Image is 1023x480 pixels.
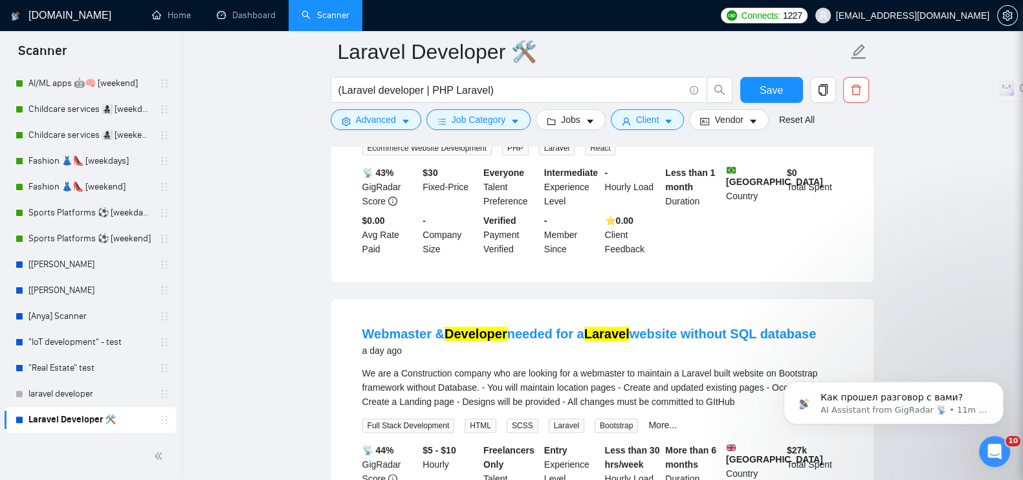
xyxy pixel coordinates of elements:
[28,122,151,148] a: Childcare services 👩‍👧‍👦 [weekend]
[595,419,638,433] span: Bootstrap
[302,10,349,21] a: searchScanner
[714,113,743,127] span: Vendor
[997,10,1018,21] a: setting
[483,445,534,470] b: Freelancers Only
[843,77,869,103] button: delete
[452,113,505,127] span: Job Category
[159,311,170,322] span: holder
[331,109,421,130] button: settingAdvancedcaret-down
[727,443,736,452] img: 🇬🇧
[585,141,615,155] span: React
[159,234,170,244] span: holder
[10,265,248,355] div: Iryna says…
[749,116,758,126] span: caret-down
[63,5,201,25] h1: AI Assistant from GigRadar 📡
[423,445,456,455] b: $5 - $10
[159,182,170,192] span: holder
[203,9,227,34] button: Home
[28,381,151,407] a: laravel developer
[362,366,842,409] div: We are a Construction company who are looking for a webmaster to maintain a Laravel built website...
[63,25,161,38] p: The team can also help
[159,130,170,140] span: holder
[663,166,723,208] div: Duration
[362,343,817,358] div: a day ago
[544,445,567,455] b: Entry
[217,10,276,21] a: dashboardDashboard
[192,362,238,375] div: взаимно:)
[787,168,797,178] b: $ 0
[159,415,170,425] span: holder
[605,445,660,470] b: Less than 30 hrs/week
[37,11,58,32] img: Profile image for AI Assistant from GigRadar 📡
[338,36,848,68] input: Scanner name...
[423,215,426,226] b: -
[811,84,835,96] span: copy
[152,10,191,21] a: homeHome
[362,141,492,155] span: Ecommerce Website Development
[690,86,698,94] span: info-circle
[8,9,33,34] button: go back
[445,327,507,341] mark: Developer
[437,116,446,126] span: bars
[11,6,20,27] img: logo
[115,226,248,255] div: Добрый день! Спасибо!
[741,8,780,23] span: Connects:
[665,445,716,470] b: More than 6 months
[10,150,248,226] div: Iryna says…
[689,109,768,130] button: idcardVendorcaret-down
[10,265,212,344] div: Обращайтесь! 😍На данный момент я закрываю этот чат. Если появятся ещё вопросы, оставьте сообщение...
[5,5,20,20] div: pink
[159,78,170,89] span: holder
[664,116,673,126] span: caret-down
[611,109,685,130] button: userClientcaret-down
[542,213,602,256] div: Member Since
[648,420,677,430] a: More...
[360,166,421,208] div: GigRadar Score
[159,156,170,166] span: holder
[388,197,397,206] span: info-circle
[28,278,151,303] a: [[PERSON_NAME]
[10,226,248,265] div: karina@exore.pro says…
[360,213,421,256] div: Avg Rate Paid
[423,168,437,178] b: $ 30
[159,104,170,115] span: holder
[549,419,584,433] span: Laravel
[507,419,538,433] span: SCSS
[28,407,151,433] a: Laravel Developer 🛠️
[227,9,250,32] div: Close
[195,102,238,115] div: Спасибо!
[420,166,481,208] div: Fixed-Price
[561,113,580,127] span: Jobs
[997,5,1018,26] button: setting
[481,213,542,256] div: Payment Verified
[602,213,663,256] div: Client Feedback
[586,116,595,126] span: caret-down
[511,116,520,126] span: caret-down
[28,96,151,122] a: Childcare services 👩‍👧‍👦 [weekdays]
[602,166,663,208] div: Hourly Load
[727,10,737,21] img: upwork-logo.png
[787,445,807,455] b: $ 27k
[784,166,845,208] div: Total Spent
[665,168,715,192] b: Less than 1 month
[101,2,122,23] div: Create a Quoteshot
[481,166,542,208] div: Talent Preference
[726,166,823,187] b: [GEOGRAPHIC_DATA]
[420,213,481,256] div: Company Size
[707,77,732,103] button: search
[483,215,516,226] b: Verified
[21,158,162,182] b: Laravel Developer 🛠️
[362,419,455,433] span: Full Stack Development
[844,84,868,96] span: delete
[362,215,385,226] b: $0.00
[605,168,608,178] b: -
[28,200,151,226] a: Sports Platforms ⚽️ [weekdays]
[539,141,575,155] span: Laravel
[783,8,802,23] span: 1227
[159,389,170,399] span: holder
[544,215,547,226] b: -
